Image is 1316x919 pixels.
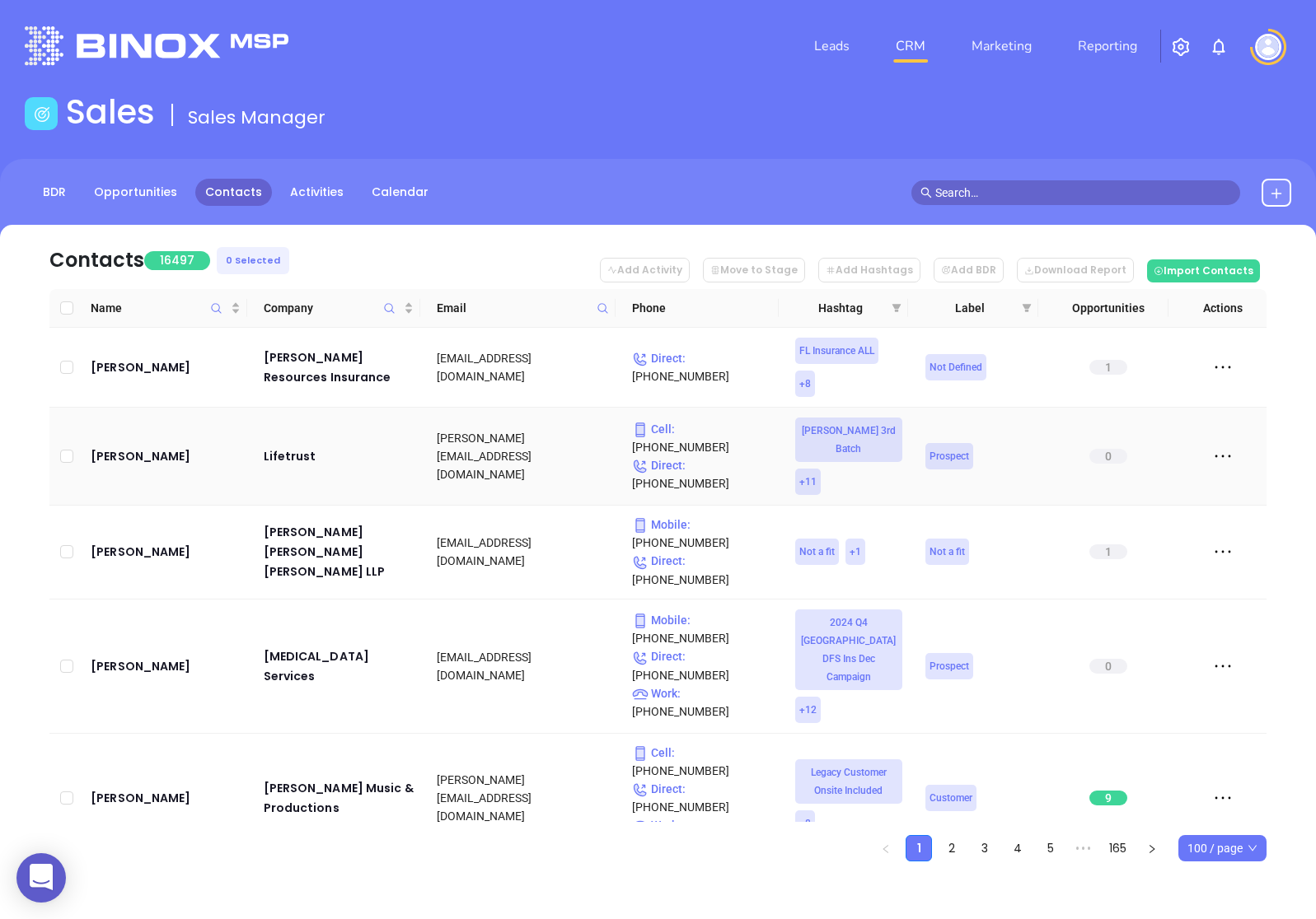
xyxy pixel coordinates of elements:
a: [PERSON_NAME] [91,788,240,808]
span: Legacy Customer Onsite Included [799,763,898,800]
div: Page Size [1178,835,1267,861]
span: search [920,187,932,198]
a: Leads [808,30,856,63]
th: Name [84,289,246,328]
p: [PHONE_NUMBER] [632,420,771,456]
a: [PERSON_NAME] [91,656,240,676]
span: Hashtag [795,299,886,317]
span: Direct : [632,650,686,663]
p: [PHONE_NUMBER] [632,456,771,492]
span: + 12 [799,701,817,719]
img: iconSetting [1171,37,1191,57]
a: Calendar [362,179,438,206]
input: Search… [935,184,1231,202]
span: Prospect [930,657,969,675]
span: + 1 [850,543,861,561]
span: + 8 [799,375,811,393]
p: [PHONE_NUMBER] [632,349,771,385]
a: 5 [1038,836,1063,861]
a: CRM [889,30,932,63]
th: Actions [1168,289,1267,328]
button: Import Contacts [1147,259,1260,282]
p: [PHONE_NUMBER] [632,684,771,721]
span: filter [888,296,905,320]
span: Not Defined [930,358,982,376]
li: 2 [939,835,965,861]
li: 4 [1005,835,1031,861]
span: + 11 [799,473,817,491]
span: Cell : [632,422,675,436]
a: [PERSON_NAME] Music & Productions [264,778,414,818]
img: logo [25,26,288,65]
a: 4 [1005,836,1030,861]
span: filter [892,303,902,313]
a: 3 [972,836,997,861]
a: [MEDICAL_DATA] Services [264,646,414,686]
a: BDR [33,179,76,206]
span: [PERSON_NAME] 3rd Batch [799,422,898,458]
a: 1 [906,836,931,861]
span: Customer [930,789,972,807]
p: [PHONE_NUMBER] [632,611,771,647]
span: Direct : [632,782,686,795]
a: Contacts [195,179,272,206]
p: [PHONE_NUMBER] [632,744,771,780]
span: Prospect [930,447,969,465]
div: [PERSON_NAME][EMAIL_ADDRESS][DOMAIN_NAME] [437,771,609,825]
span: 1 [1089,544,1127,559]
span: Not a fit [930,543,965,561]
p: [PHONE_NUMBER] [632,816,771,852]
th: Company [247,289,421,328]
h1: Sales [66,92,155,132]
li: Next Page [1139,835,1165,861]
th: Phone [616,289,778,328]
span: 100 / page [1187,836,1257,861]
a: 2 [939,836,964,861]
th: Opportunities [1038,289,1168,328]
li: Next 5 Pages [1070,835,1097,861]
div: Lifetrust [264,446,414,466]
div: Contacts [49,245,144,275]
span: Company [264,299,401,317]
a: 165 [1104,836,1131,861]
img: iconNotification [1209,37,1229,57]
span: Sales Manager [188,105,325,130]
p: [PHONE_NUMBER] [632,780,771,816]
span: Email [437,299,590,317]
span: Mobile : [632,613,691,627]
span: Not a fit [799,543,835,561]
a: Marketing [965,30,1038,63]
a: [PERSON_NAME] Resources Insurance [264,348,414,387]
span: Mobile : [632,518,691,531]
a: [PERSON_NAME] [PERSON_NAME] [PERSON_NAME] LLP [264,522,414,581]
a: Reporting [1071,30,1144,63]
span: 16497 [144,251,210,270]
a: Activities [280,179,354,206]
div: 0 Selected [217,247,289,274]
div: [PERSON_NAME][EMAIL_ADDRESS][DOMAIN_NAME] [437,429,609,483]
span: filter [1019,296,1035,320]
span: Label [925,299,1015,317]
span: Direct : [632,352,686,365]
li: 5 [1037,835,1064,861]
span: 0 [1089,659,1127,674]
p: [PHONE_NUMBER] [632,647,771,683]
a: [PERSON_NAME] [91,357,240,377]
li: Previous Page [873,835,899,861]
span: Direct : [632,459,686,472]
span: 2024 Q4 [GEOGRAPHIC_DATA] DFS Ins Dec Campaign [799,613,898,686]
span: Work : [632,819,681,832]
div: [EMAIL_ADDRESS][DOMAIN_NAME] [437,534,609,570]
span: Work : [632,687,681,700]
img: user [1255,34,1281,60]
span: 9 [1089,791,1127,805]
a: [PERSON_NAME] [91,446,240,466]
li: 1 [906,835,932,861]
